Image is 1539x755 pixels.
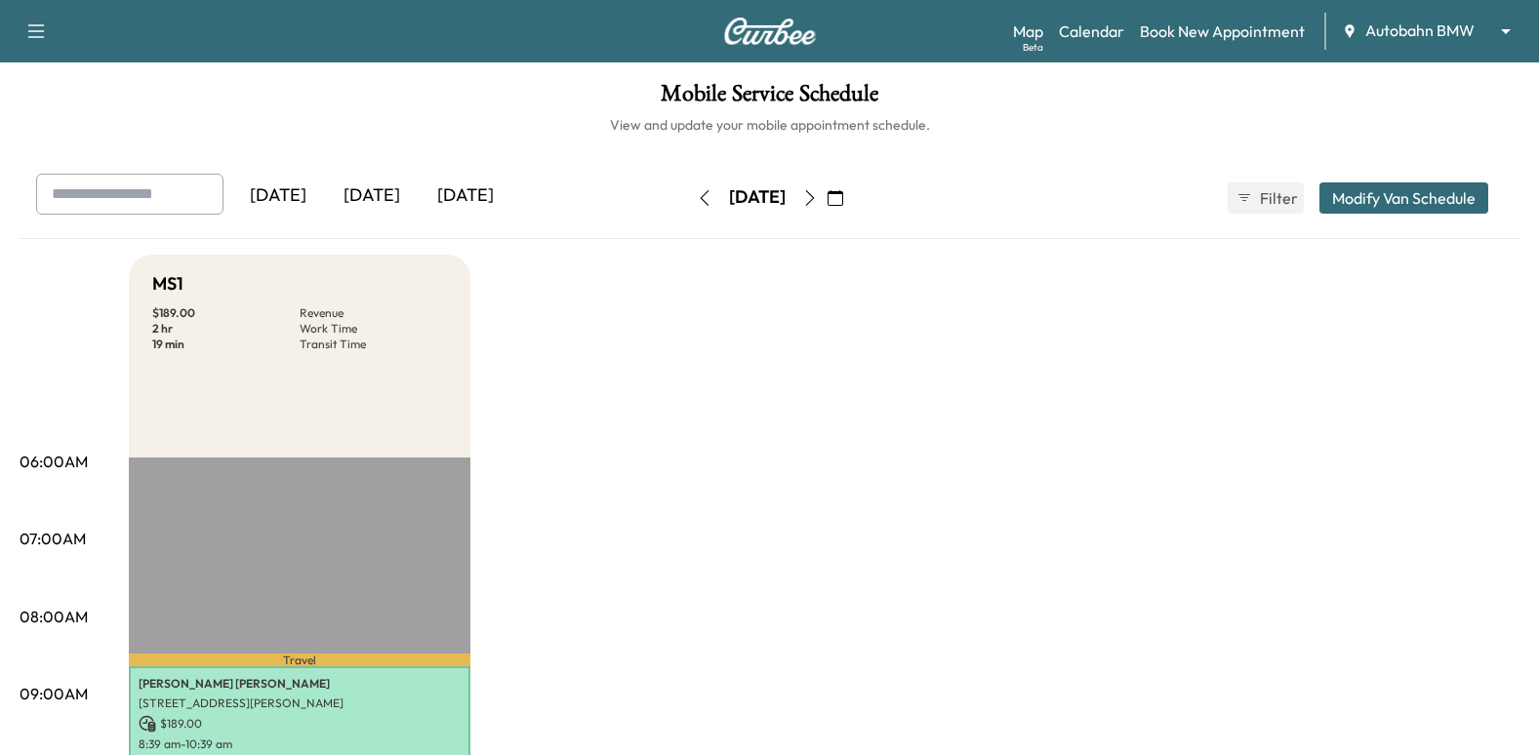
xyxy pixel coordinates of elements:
h5: MS1 [152,270,183,298]
h6: View and update your mobile appointment schedule. [20,115,1519,135]
img: Curbee Logo [723,18,817,45]
div: [DATE] [729,185,786,210]
p: Transit Time [300,337,447,352]
p: Work Time [300,321,447,337]
span: Filter [1260,186,1295,210]
p: $ 189.00 [152,305,300,321]
p: $ 189.00 [139,715,461,733]
p: 07:00AM [20,527,86,550]
p: 08:00AM [20,605,88,628]
h1: Mobile Service Schedule [20,82,1519,115]
a: Book New Appointment [1140,20,1305,43]
p: 19 min [152,337,300,352]
span: Autobahn BMW [1365,20,1475,42]
div: [DATE] [325,174,419,219]
p: Travel [129,654,470,665]
button: Filter [1228,182,1304,214]
p: 09:00AM [20,682,88,705]
p: [STREET_ADDRESS][PERSON_NAME] [139,695,461,711]
div: [DATE] [419,174,512,219]
div: Beta [1023,40,1043,55]
p: Revenue [300,305,447,321]
p: [PERSON_NAME] [PERSON_NAME] [139,676,461,692]
a: MapBeta [1013,20,1043,43]
p: 8:39 am - 10:39 am [139,736,461,752]
p: 2 hr [152,321,300,337]
p: 06:00AM [20,450,88,473]
div: [DATE] [231,174,325,219]
a: Calendar [1059,20,1124,43]
button: Modify Van Schedule [1319,182,1488,214]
